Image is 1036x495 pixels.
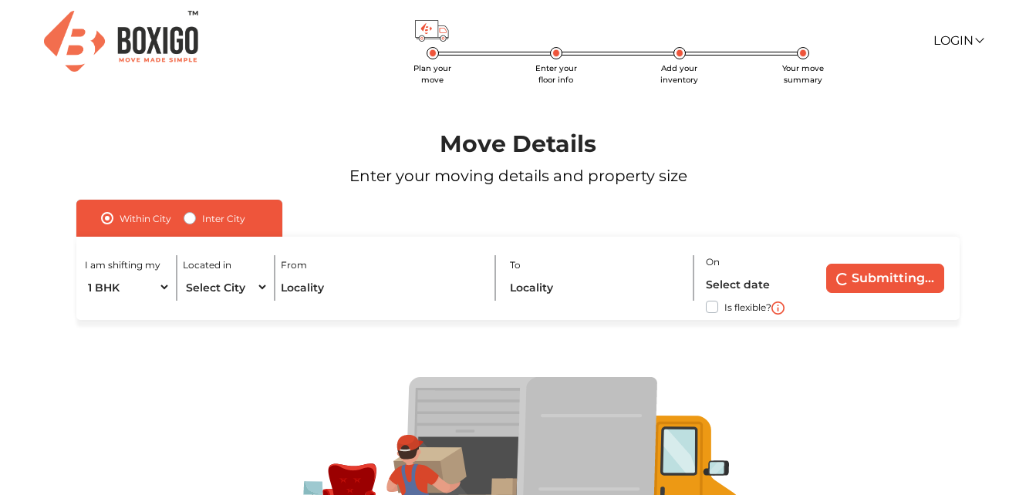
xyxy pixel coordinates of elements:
p: Enter your moving details and property size [42,164,995,187]
span: Plan your move [413,63,451,85]
label: To [510,258,521,272]
img: Boxigo [44,11,198,72]
label: I am shifting my [85,258,160,272]
label: Located in [183,258,231,272]
span: Enter your floor info [535,63,577,85]
button: Submitting... [826,264,944,293]
span: Add your inventory [660,63,698,85]
a: Login [933,33,983,48]
label: Within City [120,209,171,227]
input: Locality [510,274,683,301]
h1: Move Details [42,130,995,158]
span: Your move summary [782,63,824,85]
label: From [281,258,307,272]
input: Select date [706,271,808,298]
input: Locality [281,274,483,301]
img: i [771,301,785,315]
label: On [706,255,720,269]
label: Inter City [202,209,245,227]
label: Is flexible? [724,298,771,314]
